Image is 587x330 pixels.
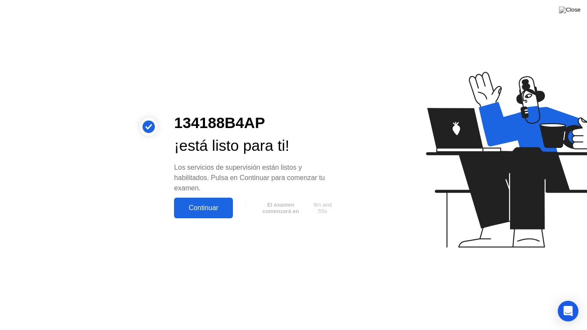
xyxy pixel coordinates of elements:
[177,204,230,212] div: Continuar
[174,162,338,193] div: Los servicios de supervisión están listos y habilitados. Pulsa en Continuar para comenzar tu examen.
[559,6,581,13] img: Close
[174,112,338,134] div: 134188B4AP
[237,200,338,216] button: El examen comenzará en9m and 55s
[174,198,233,218] button: Continuar
[558,301,578,321] div: Open Intercom Messenger
[174,134,338,157] div: ¡está listo para ti!
[310,202,335,214] span: 9m and 55s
